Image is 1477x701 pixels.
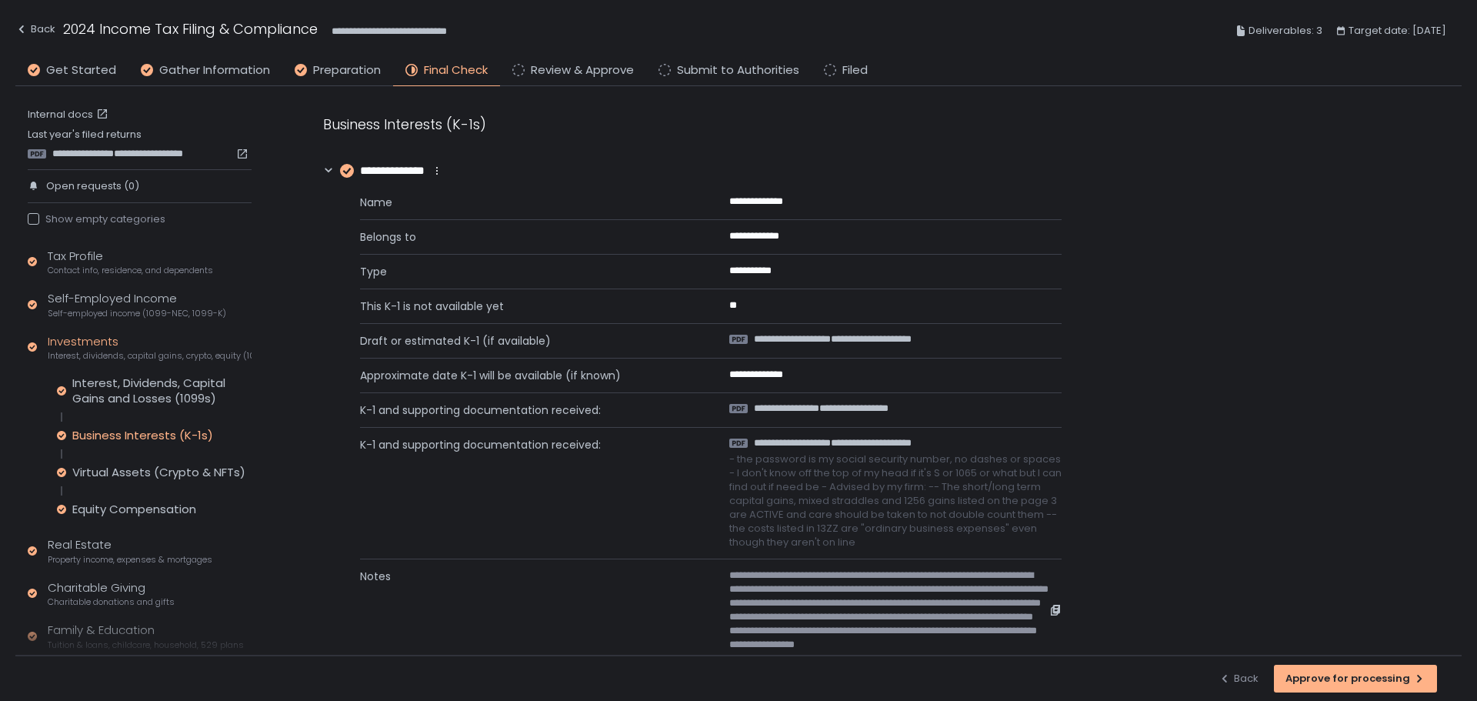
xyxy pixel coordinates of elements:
div: Real Estate [48,536,212,566]
span: Submit to Authorities [677,62,799,79]
span: K-1 and supporting documentation received: [360,437,692,549]
div: Back [1219,672,1259,686]
span: Filed [842,62,868,79]
span: Approximate date K-1 will be available (if known) [360,368,692,383]
span: Charitable donations and gifts [48,596,175,608]
div: Self-Employed Income [48,290,226,319]
span: Name [360,195,692,210]
span: Get Started [46,62,116,79]
span: Tuition & loans, childcare, household, 529 plans [48,639,244,651]
span: Belongs to [360,229,692,245]
span: Notes [360,569,692,652]
div: Last year's filed returns [28,128,252,160]
div: Virtual Assets (Crypto & NFTs) [72,465,245,480]
div: Investments [48,333,252,362]
span: Contact info, residence, and dependents [48,265,213,276]
div: Approve for processing [1285,672,1425,686]
span: Draft or estimated K-1 (if available) [360,333,692,349]
div: Business Interests (K-1s) [72,428,213,443]
div: Interest, Dividends, Capital Gains and Losses (1099s) [72,376,252,406]
span: - the password is my social security number, no dashes or spaces - I don't know off the top of my... [729,452,1062,549]
span: Final Check [424,62,488,79]
button: Approve for processing [1274,665,1437,693]
button: Back [15,18,55,44]
div: Tax Profile [48,248,213,277]
span: Preparation [313,62,381,79]
div: Family & Education [48,622,244,651]
div: Business Interests (K-1s) [323,114,1062,135]
span: This K-1 is not available yet [360,299,692,314]
span: Type [360,264,692,279]
span: Interest, dividends, capital gains, crypto, equity (1099s, K-1s) [48,350,252,362]
span: Deliverables: 3 [1249,22,1322,40]
span: Property income, expenses & mortgages [48,554,212,566]
h1: 2024 Income Tax Filing & Compliance [63,18,318,39]
div: Charitable Giving [48,579,175,609]
span: Open requests (0) [46,179,139,193]
span: Gather Information [159,62,270,79]
div: Back [15,20,55,38]
span: Self-employed income (1099-NEC, 1099-K) [48,308,226,319]
a: Internal docs [28,108,112,122]
div: Equity Compensation [72,502,196,517]
span: Target date: [DATE] [1349,22,1446,40]
button: Back [1219,665,1259,693]
span: Review & Approve [531,62,634,79]
span: K-1 and supporting documentation received: [360,402,692,418]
